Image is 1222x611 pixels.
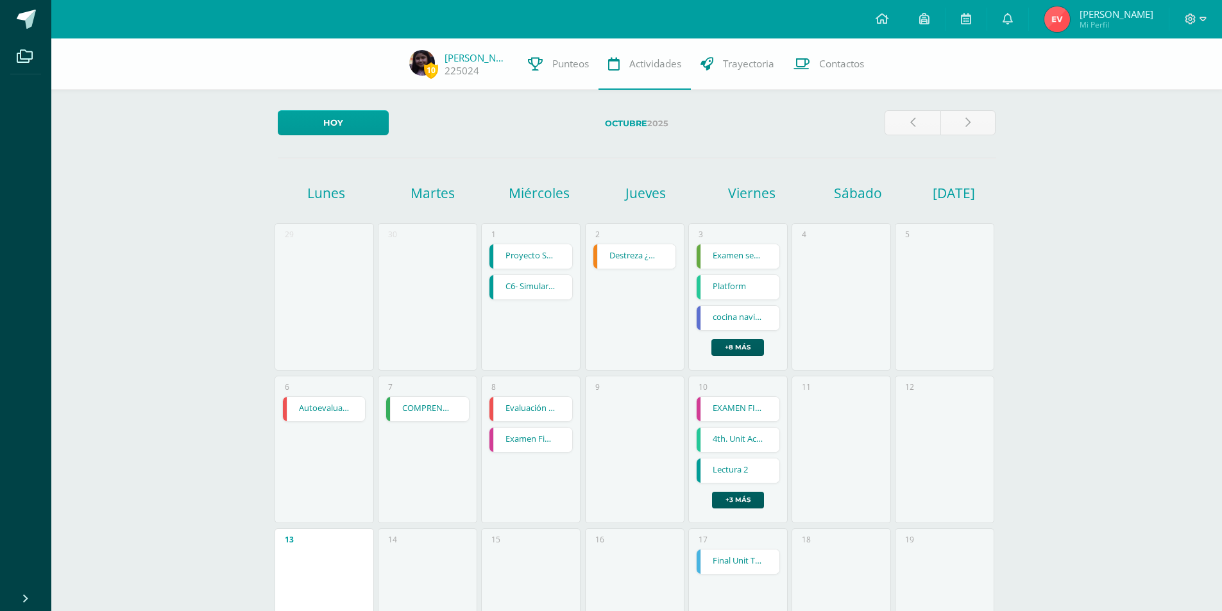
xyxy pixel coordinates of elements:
[283,397,366,421] a: Autoevaluación
[489,274,573,300] div: C6- Simular exploración | Tarea
[488,184,590,202] h1: Miércoles
[388,534,397,545] div: 14
[697,397,779,421] a: EXAMEN FINAL DE UNIDAD
[489,427,573,453] div: Examen Final | Tarea
[697,549,779,574] a: Final Unit Test
[605,119,647,128] strong: Octubre
[712,492,764,508] a: +3 más
[386,396,470,422] div: COMPRENSIÓN LECTORA | Tarea
[696,244,780,269] div: Examen semana 8 | Tarea
[696,305,780,331] div: cocina navideña | Tarea
[696,549,780,574] div: Final Unit Test | Tarea
[697,275,779,299] a: Platform
[819,57,864,71] span: Contactos
[275,184,378,202] h1: Lunes
[699,534,708,545] div: 17
[594,184,697,202] h1: Jueves
[784,38,874,90] a: Contactos
[807,184,910,202] h1: Sábado
[697,428,779,452] a: 4th. Unit Achievement Indicator
[491,381,496,392] div: 8
[802,534,811,545] div: 18
[445,51,509,64] a: [PERSON_NAME]
[489,428,572,452] a: Examen Final
[285,229,294,240] div: 29
[696,427,780,453] div: 4th. Unit Achievement Indicator | Tarea
[699,229,703,240] div: 3
[445,64,479,78] a: 225024
[933,184,949,202] h1: [DATE]
[518,38,598,90] a: Punteos
[905,534,914,545] div: 19
[382,184,484,202] h1: Martes
[1080,19,1153,30] span: Mi Perfil
[595,381,600,392] div: 9
[905,381,914,392] div: 12
[491,229,496,240] div: 1
[399,110,874,137] label: 2025
[697,306,779,330] a: cocina navideña
[697,244,779,269] a: Examen semana 8
[489,244,573,269] div: Proyecto STEAM | Tarea
[386,397,469,421] a: COMPRENSIÓN LECTORA
[802,229,806,240] div: 4
[593,244,677,269] div: Destreza ¿Qué puede ser? | Tarea
[489,396,573,422] div: Evaluación de Unidad | Examen
[278,110,389,135] a: Hoy
[491,534,500,545] div: 15
[595,229,600,240] div: 2
[723,57,774,71] span: Trayectoria
[696,396,780,422] div: EXAMEN FINAL DE UNIDAD | Tarea
[552,57,589,71] span: Punteos
[489,244,572,269] a: Proyecto STEAM
[595,534,604,545] div: 16
[1044,6,1070,32] img: 42c09bcc0ddf1443a86671c6c2f2b616.png
[691,38,784,90] a: Trayectoria
[388,229,397,240] div: 30
[697,458,779,483] a: Lectura 2
[285,534,294,545] div: 13
[700,184,803,202] h1: Viernes
[489,397,572,421] a: Evaluación de Unidad
[696,274,780,300] div: Platform | Tarea
[388,381,393,392] div: 7
[802,381,811,392] div: 11
[593,244,676,269] a: Destreza ¿Qué puede ser?
[905,229,910,240] div: 5
[285,381,289,392] div: 6
[424,62,438,78] span: 10
[696,458,780,483] div: Lectura 2 | Tarea
[489,275,572,299] a: C6- Simular exploración
[282,396,366,422] div: Autoevaluación | Tarea
[711,339,764,356] a: +8 más
[598,38,691,90] a: Actividades
[409,50,435,76] img: e63869fa2ccf405fa442bd77f61f4ad2.png
[629,57,681,71] span: Actividades
[1080,8,1153,21] span: [PERSON_NAME]
[699,381,708,392] div: 10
